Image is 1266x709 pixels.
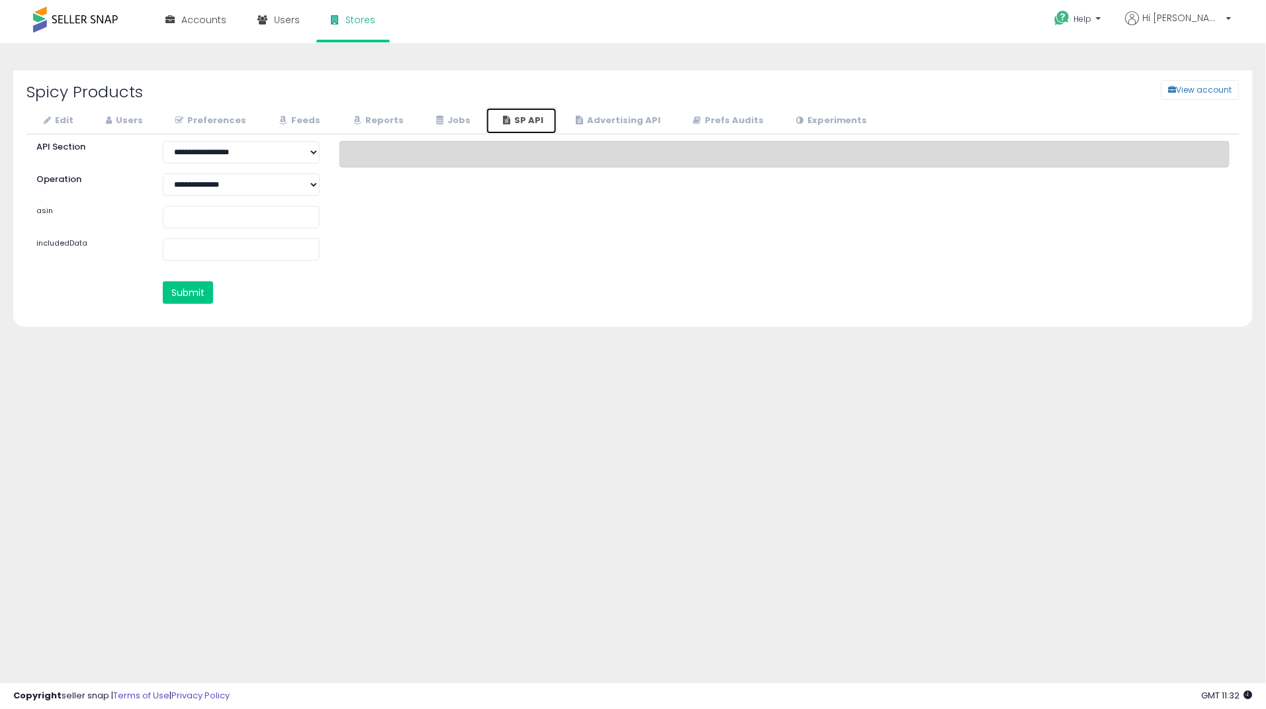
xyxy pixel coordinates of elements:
label: includedData [26,238,153,249]
i: Get Help [1054,10,1071,26]
span: Help [1074,13,1092,24]
button: View account [1161,80,1240,100]
span: Stores [345,13,375,26]
span: Hi [PERSON_NAME] [1143,11,1222,24]
a: Hi [PERSON_NAME] [1126,11,1232,41]
a: SP API [486,107,557,134]
span: Accounts [181,13,226,26]
span: Users [274,13,300,26]
a: Prefs Audits [676,107,778,134]
h2: Spicy Products [17,83,530,101]
button: Submit [163,281,213,304]
a: Users [89,107,157,134]
a: Advertising API [559,107,674,134]
a: Feeds [261,107,334,134]
label: Operation [26,173,153,186]
label: API Section [26,141,153,154]
a: Preferences [158,107,260,134]
label: asin [26,206,153,216]
a: View account [1152,80,1171,100]
a: Edit [26,107,87,134]
a: Reports [336,107,418,134]
a: Experiments [779,107,882,134]
a: Jobs [419,107,484,134]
